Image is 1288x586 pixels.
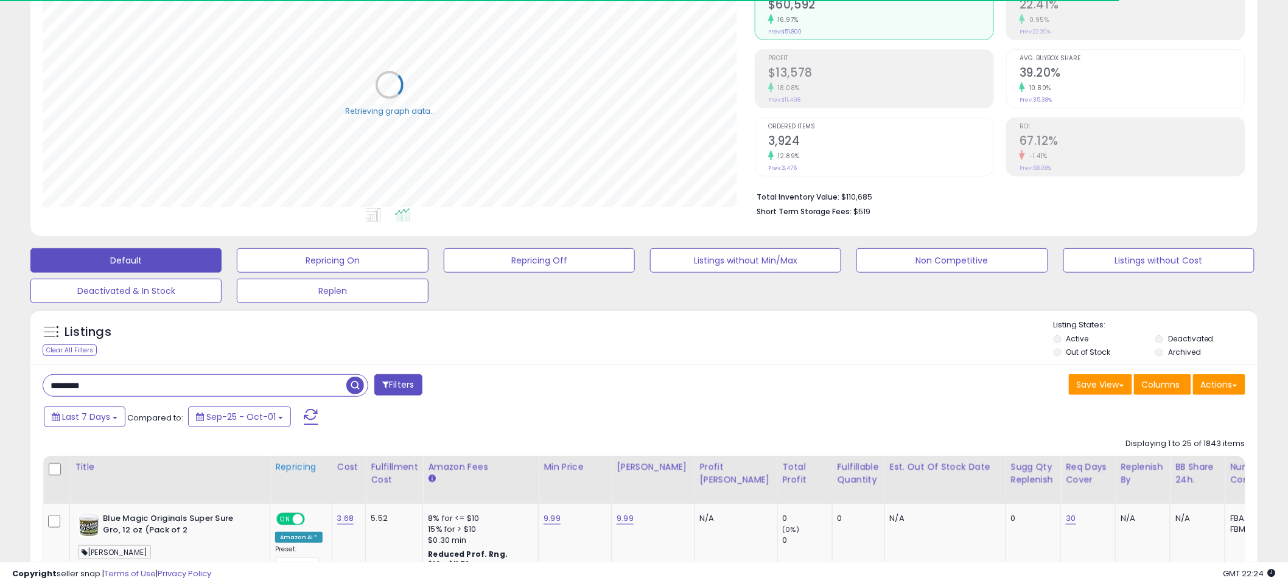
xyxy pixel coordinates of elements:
button: Non Competitive [856,248,1048,273]
div: Sugg Qty Replenish [1011,461,1056,486]
div: 8% for <= $10 [428,513,529,524]
button: Sep-25 - Oct-01 [188,406,291,427]
small: 12.89% [774,152,800,161]
div: seller snap | | [12,568,211,580]
div: Num of Comp. [1230,461,1275,486]
span: ON [278,514,293,525]
span: Last 7 Days [62,411,110,423]
small: -1.41% [1025,152,1048,161]
div: N/A [1175,513,1216,524]
div: Title [75,461,265,473]
div: 15% for > $10 [428,524,529,535]
h2: 39.20% [1020,66,1245,82]
label: Deactivated [1168,333,1214,344]
h2: 67.12% [1020,134,1245,150]
button: Default [30,248,222,273]
div: Displaying 1 to 25 of 1843 items [1126,438,1245,450]
small: Amazon Fees. [428,473,435,484]
li: $110,685 [757,189,1236,203]
label: Active [1066,333,1089,344]
div: Profit [PERSON_NAME] [700,461,772,486]
h5: Listings [65,324,111,341]
div: N/A [1121,513,1161,524]
span: Compared to: [127,412,183,424]
button: Listings without Cost [1063,248,1255,273]
div: Est. Out Of Stock Date [890,461,1001,473]
small: (0%) [783,525,800,534]
b: Blue Magic Originals Super Sure Gro, 12 oz (Pack of 2 [103,513,251,539]
div: BB Share 24h. [1175,461,1220,486]
small: 10.80% [1025,83,1051,92]
a: Terms of Use [104,568,156,579]
span: OFF [303,514,323,525]
div: 0 [783,513,832,524]
span: [PERSON_NAME] [78,545,151,559]
div: 0 [1011,513,1052,524]
small: 0.95% [1025,15,1049,24]
a: 30 [1066,512,1076,525]
small: Prev: 35.38% [1020,96,1052,103]
h2: $13,578 [768,66,993,82]
span: Profit [768,55,993,62]
button: Filters [374,374,422,396]
button: Deactivated & In Stock [30,279,222,303]
a: 9.99 [544,512,561,525]
button: Repricing Off [444,248,635,273]
div: [PERSON_NAME] [617,461,689,473]
button: Listings without Min/Max [650,248,841,273]
div: FBA: n/a [1230,513,1270,524]
div: Preset: [275,545,323,573]
div: Retrieving graph data.. [345,106,434,117]
small: Prev: 22.20% [1020,28,1051,35]
p: Listing States: [1054,319,1258,331]
div: Fulfillment Cost [371,461,418,486]
div: FBM: n/a [1230,524,1270,535]
span: Columns [1142,378,1180,391]
a: 9.99 [617,512,634,525]
div: Total Profit [783,461,827,486]
b: Reduced Prof. Rng. [428,549,508,559]
button: Replen [237,279,428,303]
button: Actions [1193,374,1245,395]
button: Repricing On [237,248,428,273]
b: Total Inventory Value: [757,192,839,202]
h2: 3,924 [768,134,993,150]
div: 0 [783,535,832,546]
span: ROI [1020,124,1245,130]
a: 3.68 [337,512,354,525]
button: Columns [1134,374,1191,395]
div: Cost [337,461,361,473]
div: Fulfillable Quantity [838,461,880,486]
label: Out of Stock [1066,347,1111,357]
span: Avg. Buybox Share [1020,55,1245,62]
div: Replenish By [1121,461,1165,486]
small: Prev: 68.08% [1020,164,1051,172]
button: Last 7 Days [44,406,125,427]
div: $0.30 min [428,535,529,546]
th: Please note that this number is a calculation based on your required days of coverage and your ve... [1006,456,1061,504]
span: 2025-10-9 22:24 GMT [1223,568,1276,579]
b: Short Term Storage Fees: [757,206,852,217]
img: 41oKucH56VL._SL40_.jpg [78,513,100,537]
span: Ordered Items [768,124,993,130]
div: 0 [838,513,875,524]
small: 18.08% [774,83,800,92]
small: Prev: $51,800 [768,28,802,35]
div: Amazon Fees [428,461,533,473]
div: Clear All Filters [43,344,97,356]
strong: Copyright [12,568,57,579]
div: Req Days Cover [1066,461,1110,486]
div: Amazon AI * [275,532,323,543]
div: 5.52 [371,513,413,524]
span: $519 [853,206,870,217]
a: Privacy Policy [158,568,211,579]
div: N/A [700,513,768,524]
div: Repricing [275,461,327,473]
label: Archived [1168,347,1201,357]
small: Prev: 3,476 [768,164,797,172]
small: 16.97% [774,15,799,24]
div: Min Price [544,461,606,473]
span: Sep-25 - Oct-01 [206,411,276,423]
button: Save View [1069,374,1132,395]
small: Prev: $11,498 [768,96,800,103]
